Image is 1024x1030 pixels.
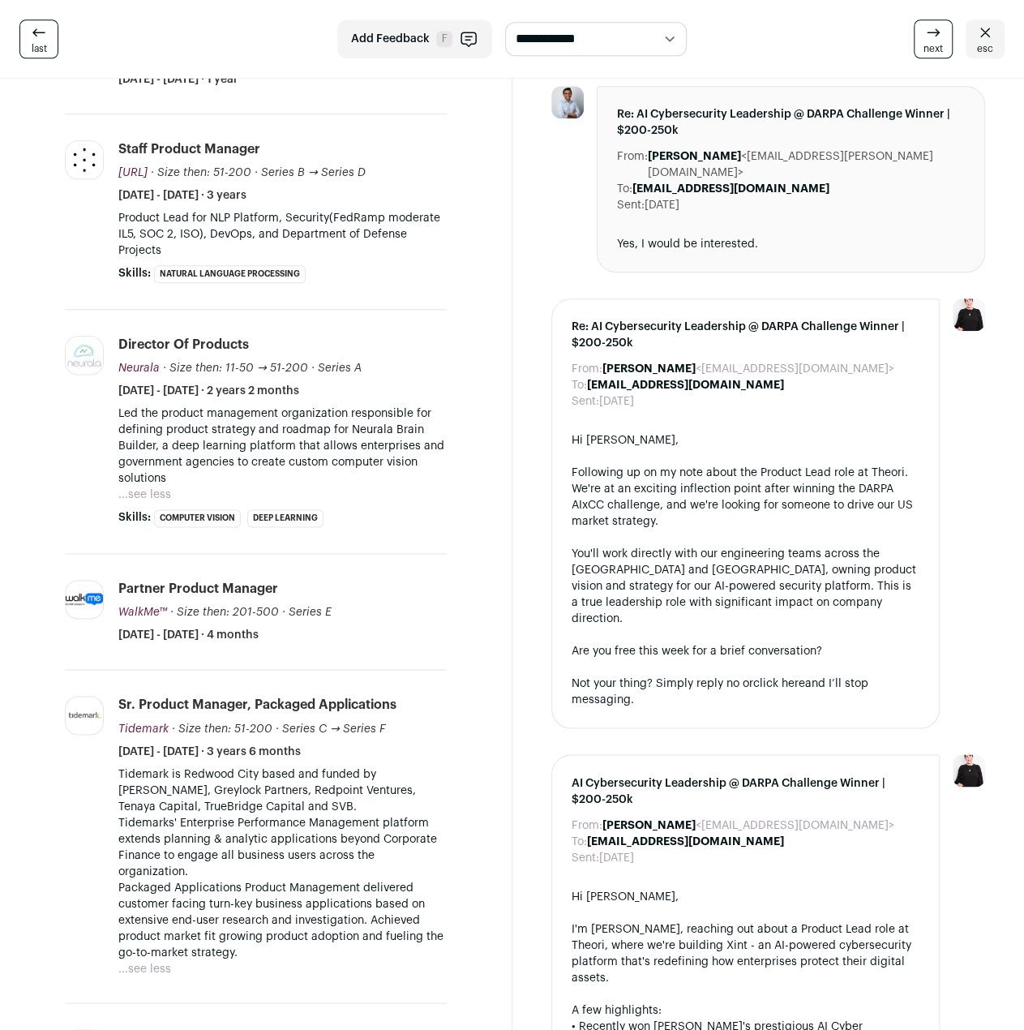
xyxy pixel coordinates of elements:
span: · [276,720,279,736]
span: Re: AI Cybersecurity Leadership @ DARPA Challenge Winner | $200-250k [617,106,966,139]
span: Series E [289,607,332,618]
p: Product Lead for NLP Platform, Security(FedRamp moderate IL5, SOC 2, ISO), DevOps, and Department... [118,210,447,259]
a: last [19,19,58,58]
button: Add Feedback F [337,19,492,58]
span: Re: AI Cybersecurity Leadership @ DARPA Challenge Winner | $200-250k [572,319,920,351]
b: [EMAIL_ADDRESS][DOMAIN_NAME] [587,835,784,847]
span: [DATE] - [DATE] · 3 years [118,187,246,204]
dt: Sent: [572,393,599,410]
dd: [DATE] [645,197,679,213]
a: click here [753,678,805,689]
span: · Size then: 201-500 [170,607,279,618]
span: [DATE] - [DATE] · 3 years 6 months [118,743,301,759]
b: [EMAIL_ADDRESS][DOMAIN_NAME] [632,183,829,195]
img: 4fb13c5cefcb7398b443fb68a7dbfac74b9950ec5eb97ae546c7b275e1a68dae [551,86,584,118]
img: 9240684-medium_jpg [953,754,985,787]
dd: <[EMAIL_ADDRESS][PERSON_NAME][DOMAIN_NAME]> [648,148,966,181]
img: cc393de69ad2c1246fc2dfc370c4f9652ca26cb2aed9247f554391e5a19299d3.jpg [66,710,103,720]
li: Natural Language Processing [154,265,306,283]
button: ...see less [118,487,171,503]
div: Yes, I would be interested. [617,236,966,252]
img: 00ae39e5acc152ee112f8f3f9bb728e8dfd8cb68777fba51bdab3eb4f3d7b728.jpg [66,337,103,374]
span: · Size then: 51-200 [151,167,251,178]
li: Computer Vision [154,509,241,527]
span: esc [977,42,993,55]
div: Hi [PERSON_NAME], Following up on my note about the Product Lead role at Theori. We're at an exci... [572,432,920,708]
a: esc [966,19,1005,58]
span: Skills: [118,509,151,526]
span: Tidemark [118,723,169,734]
b: [PERSON_NAME] [648,151,741,162]
div: Partner Product Manager [118,580,278,598]
button: ...see less [118,960,171,976]
span: Skills: [118,265,151,281]
div: Staff Product Manager [118,140,260,158]
span: · [282,604,285,620]
b: [PERSON_NAME] [602,363,696,375]
dt: From: [572,817,602,833]
dd: [DATE] [599,393,634,410]
span: Add Feedback [351,31,430,47]
dt: Sent: [617,197,645,213]
span: next [923,42,943,55]
dt: From: [617,148,648,181]
dt: Sent: [572,849,599,865]
a: next [914,19,953,58]
p: Led the product management organization responsible for defining product strategy and roadmap for... [118,406,447,487]
li: Deep Learning [247,509,323,527]
dt: To: [572,833,587,849]
span: Series C → Series F [282,723,386,734]
span: last [32,42,47,55]
span: [DATE] - [DATE] · 4 months [118,627,259,643]
dt: From: [572,361,602,377]
span: · Size then: 51-200 [172,723,272,734]
span: Neurala [118,363,160,374]
dt: To: [572,377,587,393]
p: Tidemarks' Enterprise Performance Management platform extends planning & analytic applications be... [118,814,447,879]
span: [URL] [118,167,148,178]
p: Packaged Applications Product Management delivered customer facing turn-key business applications... [118,879,447,960]
img: a70132ce3e715a80c6f12e78c4ed40562064e82a0562f1a1337200806055829a.jpg [66,141,103,178]
img: 8c6ffd4940fd2a74b637badc80576b1ed86e2f1ed986cfe6f1dd3f44baf09a61.png [66,593,103,605]
span: WalkMe™ [118,607,167,618]
b: [EMAIL_ADDRESS][DOMAIN_NAME] [587,380,784,391]
div: Director of Products [118,336,249,354]
dd: <[EMAIL_ADDRESS][DOMAIN_NAME]> [602,361,894,377]
dt: To: [617,181,632,197]
span: AI Cybersecurity Leadership @ DARPA Challenge Winner | $200-250k [572,775,920,807]
dd: <[EMAIL_ADDRESS][DOMAIN_NAME]> [602,817,894,833]
span: F [436,31,452,47]
dd: [DATE] [599,849,634,865]
span: [DATE] - [DATE] · 2 years 2 months [118,383,299,399]
p: Tidemark is Redwood City based and funded by [PERSON_NAME], Greylock Partners, Redpoint Ventures,... [118,766,447,814]
div: Sr. Product Manager, Packaged Applications [118,696,396,714]
span: Series A [318,363,362,374]
span: [DATE] - [DATE] · 1 year [118,71,238,88]
b: [PERSON_NAME] [602,819,696,830]
span: · [255,165,258,181]
span: · [311,360,315,376]
span: · Size then: 11-50 → 51-200 [163,363,308,374]
img: 9240684-medium_jpg [953,298,985,331]
span: Series B → Series D [261,167,366,178]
